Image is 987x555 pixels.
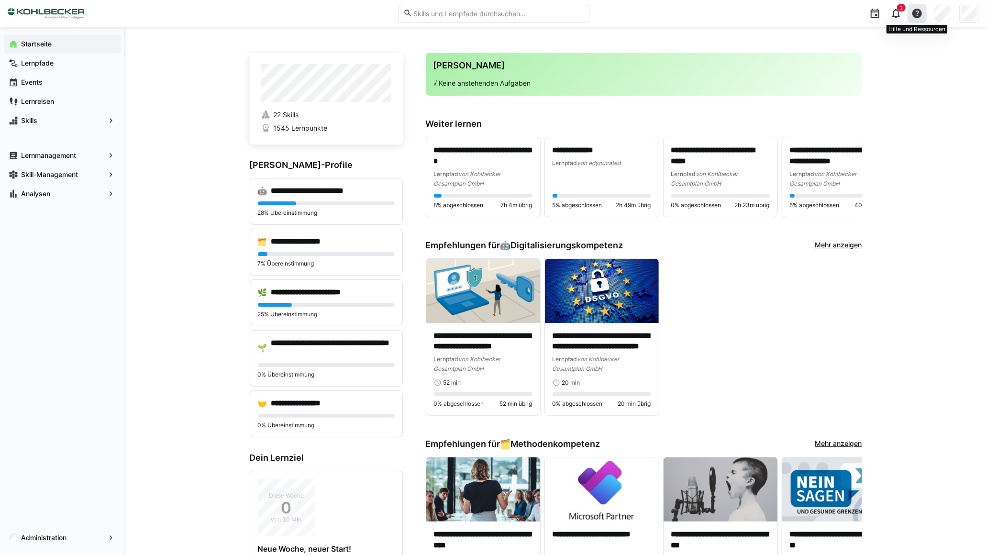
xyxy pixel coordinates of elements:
[434,201,484,209] span: 8% abgeschlossen
[258,260,395,267] p: 7% Übereinstimmung
[258,288,267,297] div: 🌿
[553,355,620,372] span: von Kohlbecker Gesamtplan GmbH
[444,379,461,387] span: 52 min
[258,399,267,408] div: 🤝
[434,170,459,178] span: Lernpfad
[671,170,738,187] span: von Kohlbecker Gesamtplan GmbH
[258,422,395,429] p: 0% Übereinstimmung
[545,457,659,522] img: image
[258,209,395,217] p: 28% Übereinstimmung
[855,201,888,209] span: 40 min übrig
[434,400,484,408] span: 0% abgeschlossen
[273,123,327,133] span: 1545 Lernpunkte
[671,201,721,209] span: 0% abgeschlossen
[250,160,403,170] h3: [PERSON_NAME]-Profile
[426,259,540,323] img: image
[887,25,947,33] div: Hilfe und Ressourcen
[258,237,267,246] div: 🗂️
[577,159,621,166] span: von edyoucated
[545,259,659,323] img: image
[250,453,403,463] h3: Dein Lernziel
[273,110,299,120] span: 22 Skills
[500,439,600,449] div: 🗂️
[664,457,777,522] img: image
[412,9,584,18] input: Skills und Lernpfade durchsuchen…
[616,201,651,209] span: 2h 49m übrig
[434,170,501,187] span: von Kohlbecker Gesamtplan GmbH
[782,457,896,522] img: image
[553,201,602,209] span: 5% abgeschlossen
[258,544,395,554] h4: Neue Woche, neuer Start!
[553,355,577,363] span: Lernpfad
[500,240,623,251] div: 🤖
[426,439,600,449] h3: Empfehlungen für
[553,400,603,408] span: 0% abgeschlossen
[618,400,651,408] span: 20 min übrig
[258,311,395,318] p: 25% Übereinstimmung
[671,170,696,178] span: Lernpfad
[562,379,580,387] span: 20 min
[433,78,854,88] p: √ Keine anstehenden Aufgaben
[553,159,577,166] span: Lernpfad
[815,240,862,251] a: Mehr anzeigen
[790,170,815,178] span: Lernpfad
[258,371,395,378] p: 0% Übereinstimmung
[511,240,623,251] span: Digitalisierungskompetenz
[261,110,391,120] a: 22 Skills
[900,5,903,11] span: 2
[258,186,267,196] div: 🤖
[815,439,862,449] a: Mehr anzeigen
[790,170,857,187] span: von Kohlbecker Gesamtplan GmbH
[500,400,532,408] span: 52 min übrig
[434,355,501,372] span: von Kohlbecker Gesamtplan GmbH
[790,201,840,209] span: 5% abgeschlossen
[426,457,540,522] img: image
[426,119,862,129] h3: Weiter lernen
[501,201,532,209] span: 7h 4m übrig
[426,240,623,251] h3: Empfehlungen für
[433,60,854,71] h3: [PERSON_NAME]
[735,201,770,209] span: 2h 23m übrig
[258,343,267,353] div: 🌱
[511,439,600,449] span: Methodenkompetenz
[434,355,459,363] span: Lernpfad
